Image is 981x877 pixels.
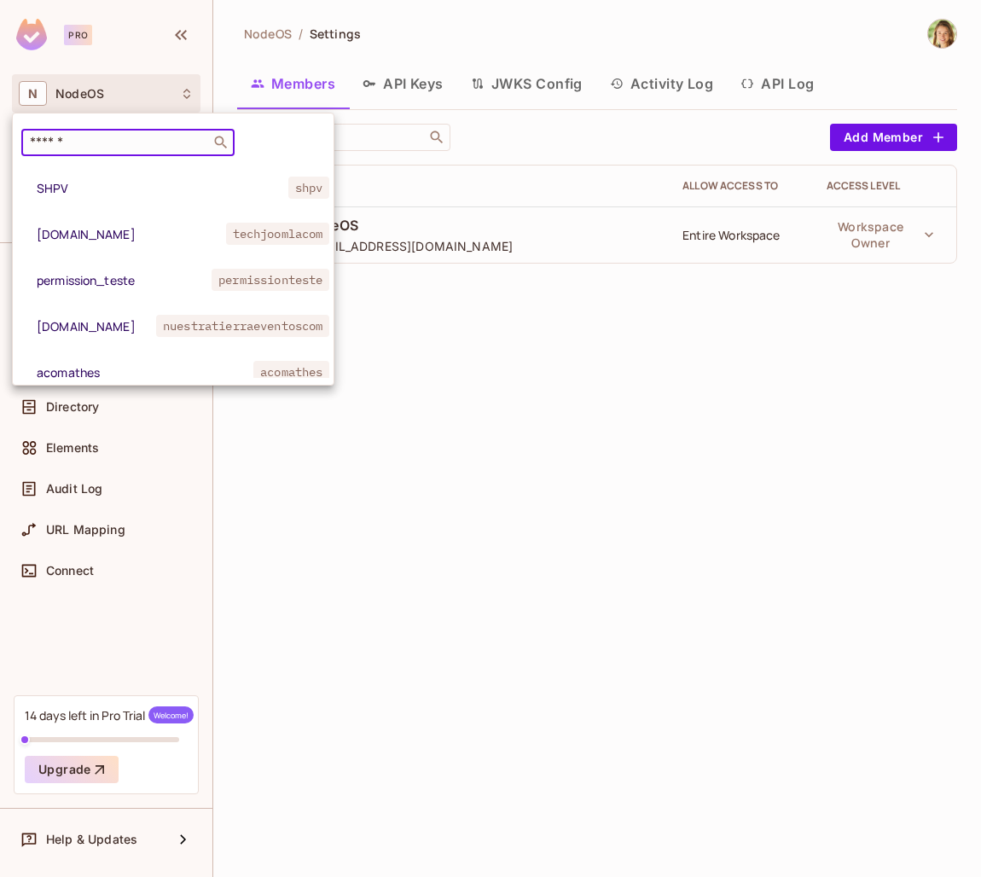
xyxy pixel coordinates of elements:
[288,177,330,199] span: shpv
[226,223,330,245] span: techjoomlacom
[156,315,329,337] span: nuestratierraeventoscom
[212,269,329,291] span: permissionteste
[37,318,156,334] span: [DOMAIN_NAME]
[37,272,212,288] span: permission_teste
[37,364,253,380] span: acomathes
[37,180,288,196] span: SHPV
[37,226,226,242] span: [DOMAIN_NAME]
[253,361,329,383] span: acomathes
